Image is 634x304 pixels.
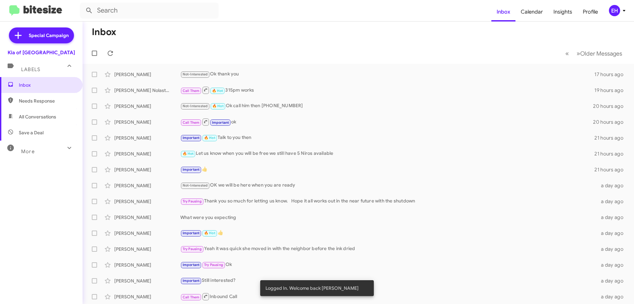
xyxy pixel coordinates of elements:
div: 20 hours ago [593,103,629,109]
button: EH [603,5,627,16]
span: Save a Deal [19,129,44,136]
div: Ok call him then [PHONE_NUMBER] [180,102,593,110]
span: Not-Interested [183,183,208,188]
span: 🔥 Hot [204,231,215,235]
span: Inbox [19,82,75,88]
div: a day ago [597,182,629,189]
div: EH [609,5,620,16]
div: ok [180,118,593,126]
div: [PERSON_NAME] [114,278,180,284]
span: Not-Interested [183,104,208,108]
span: Important [183,279,200,283]
nav: Page navigation example [562,47,626,60]
div: a day ago [597,230,629,237]
a: Calendar [515,2,548,22]
a: Special Campaign [9,27,74,43]
div: a day ago [597,214,629,221]
div: [PERSON_NAME] [114,230,180,237]
span: Important [183,231,200,235]
div: 17 hours ago [594,71,629,78]
div: 21 hours ago [594,151,629,157]
div: 21 hours ago [594,166,629,173]
span: Not-Interested [183,72,208,76]
div: 👍 [180,229,597,237]
span: Important [183,167,200,172]
span: Call Them [183,89,200,93]
a: Profile [578,2,603,22]
div: [PERSON_NAME] [114,198,180,205]
span: Older Messages [580,50,622,57]
div: Still interested? [180,277,597,284]
h1: Inbox [92,27,116,37]
div: [PERSON_NAME] [114,103,180,109]
div: [PERSON_NAME] [114,214,180,221]
div: [PERSON_NAME] [114,119,180,125]
div: [PERSON_NAME] [114,293,180,300]
div: Inbound Call [180,292,597,301]
span: Try Pausing [183,199,202,203]
span: Call Them [183,295,200,299]
div: [PERSON_NAME] [114,166,180,173]
div: Talk to you then [180,134,594,142]
div: a day ago [597,246,629,252]
span: 🔥 Hot [212,104,224,108]
div: Ok thank you [180,70,594,78]
div: [PERSON_NAME] [114,135,180,141]
div: a day ago [597,198,629,205]
div: a day ago [597,262,629,268]
div: [PERSON_NAME] [114,182,180,189]
span: Important [183,136,200,140]
div: 315pm works [180,86,594,94]
div: OK we will be here when you are ready [180,182,597,189]
div: a day ago [597,278,629,284]
div: Kia of [GEOGRAPHIC_DATA] [8,49,75,56]
span: Important [212,120,229,125]
span: 🔥 Hot [204,136,215,140]
div: Yeah it was quick she moved in with the neighbor before the ink dried [180,245,597,253]
div: [PERSON_NAME] [114,246,180,252]
span: » [577,49,580,58]
button: Previous [561,47,573,60]
div: 👍 [180,166,594,173]
div: Let us know when you will be free we still have 5 Niros available [180,150,594,157]
div: 21 hours ago [594,135,629,141]
div: Ok [180,261,597,269]
div: [PERSON_NAME] Nolastname123241569 [114,87,180,94]
div: [PERSON_NAME] [114,71,180,78]
span: More [21,149,35,154]
span: Special Campaign [29,32,69,39]
span: Logged In. Welcome back [PERSON_NAME] [265,285,359,291]
span: « [565,49,569,58]
span: 🔥 Hot [212,89,223,93]
div: a day ago [597,293,629,300]
div: Thank you so much for letting us know. Hope it all works out in the near future with the shutdown [180,197,597,205]
span: Important [183,263,200,267]
div: [PERSON_NAME] [114,262,180,268]
span: Try Pausing [183,247,202,251]
div: 20 hours ago [593,119,629,125]
span: Try Pausing [204,263,223,267]
a: Insights [548,2,578,22]
span: Labels [21,66,40,72]
span: All Conversations [19,113,56,120]
input: Search [80,3,219,19]
a: Inbox [491,2,515,22]
div: [PERSON_NAME] [114,151,180,157]
span: Needs Response [19,98,75,104]
span: 🔥 Hot [183,152,194,156]
div: What were you expecting [180,214,597,221]
span: Call Them [183,120,200,125]
button: Next [573,47,626,60]
div: 19 hours ago [594,87,629,94]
